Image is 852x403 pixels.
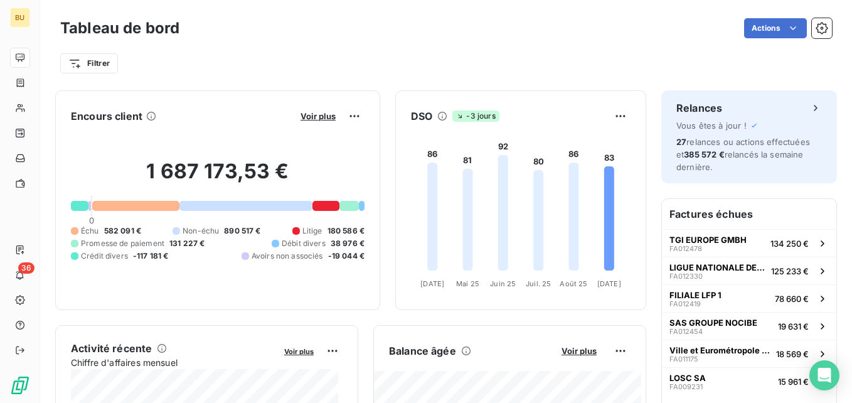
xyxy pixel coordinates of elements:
[71,159,365,196] h2: 1 687 173,53 €
[676,121,747,131] span: Vous êtes à jour !
[224,225,260,237] span: 890 517 €
[71,341,152,356] h6: Activité récente
[770,239,809,249] span: 134 250 €
[280,345,317,357] button: Voir plus
[778,377,809,387] span: 15 961 €
[183,225,219,237] span: Non-échu
[669,245,702,252] span: FA012478
[411,109,432,124] h6: DSO
[778,321,809,331] span: 19 631 €
[71,356,275,369] span: Chiffre d'affaires mensuel
[252,250,323,262] span: Avoirs non associés
[669,355,698,363] span: FA011175
[669,328,703,335] span: FA012454
[331,238,365,249] span: 38 976 €
[662,284,836,312] button: FILIALE LFP 1FA01241978 660 €
[669,290,722,300] span: FILIALE LFP 1
[169,238,205,249] span: 131 227 €
[104,225,141,237] span: 582 091 €
[81,238,164,249] span: Promesse de paiement
[89,215,94,225] span: 0
[81,250,128,262] span: Crédit divers
[81,225,99,237] span: Échu
[284,347,314,356] span: Voir plus
[18,262,35,274] span: 36
[669,345,771,355] span: Ville et Eurométropole de [GEOGRAPHIC_DATA]
[662,340,836,367] button: Ville et Eurométropole de [GEOGRAPHIC_DATA]FA01117518 569 €
[328,250,365,262] span: -19 044 €
[452,110,499,122] span: -3 jours
[775,294,809,304] span: 78 660 €
[597,279,621,288] tspan: [DATE]
[662,367,836,395] button: LOSC SAFA00923115 961 €
[662,229,836,257] button: TGI EUROPE GMBHFA012478134 250 €
[676,100,722,116] h6: Relances
[560,279,587,288] tspan: Août 25
[669,373,706,383] span: LOSC SA
[133,250,169,262] span: -117 181 €
[60,53,118,73] button: Filtrer
[669,318,757,328] span: SAS GROUPE NOCIBE
[669,300,701,308] span: FA012419
[669,262,766,272] span: LIGUE NATIONALE DE RUGBY
[662,257,836,284] button: LIGUE NATIONALE DE RUGBYFA012330125 233 €
[809,360,839,390] div: Open Intercom Messenger
[302,225,322,237] span: Litige
[562,346,597,356] span: Voir plus
[10,8,30,28] div: BU
[669,272,703,280] span: FA012330
[662,199,836,229] h6: Factures échues
[389,343,456,358] h6: Balance âgée
[526,279,551,288] tspan: Juil. 25
[60,17,179,40] h3: Tableau de bord
[771,266,809,276] span: 125 233 €
[420,279,444,288] tspan: [DATE]
[71,109,142,124] h6: Encours client
[490,279,516,288] tspan: Juin 25
[676,137,686,147] span: 27
[684,149,724,159] span: 385 572 €
[662,312,836,340] button: SAS GROUPE NOCIBEFA01245419 631 €
[744,18,807,38] button: Actions
[10,375,30,395] img: Logo LeanPay
[669,383,703,390] span: FA009231
[297,110,339,122] button: Voir plus
[558,345,600,357] button: Voir plus
[301,111,336,121] span: Voir plus
[456,279,479,288] tspan: Mai 25
[327,225,365,237] span: 180 586 €
[669,235,747,245] span: TGI EUROPE GMBH
[776,349,809,359] span: 18 569 €
[282,238,326,249] span: Débit divers
[676,137,810,172] span: relances ou actions effectuées et relancés la semaine dernière.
